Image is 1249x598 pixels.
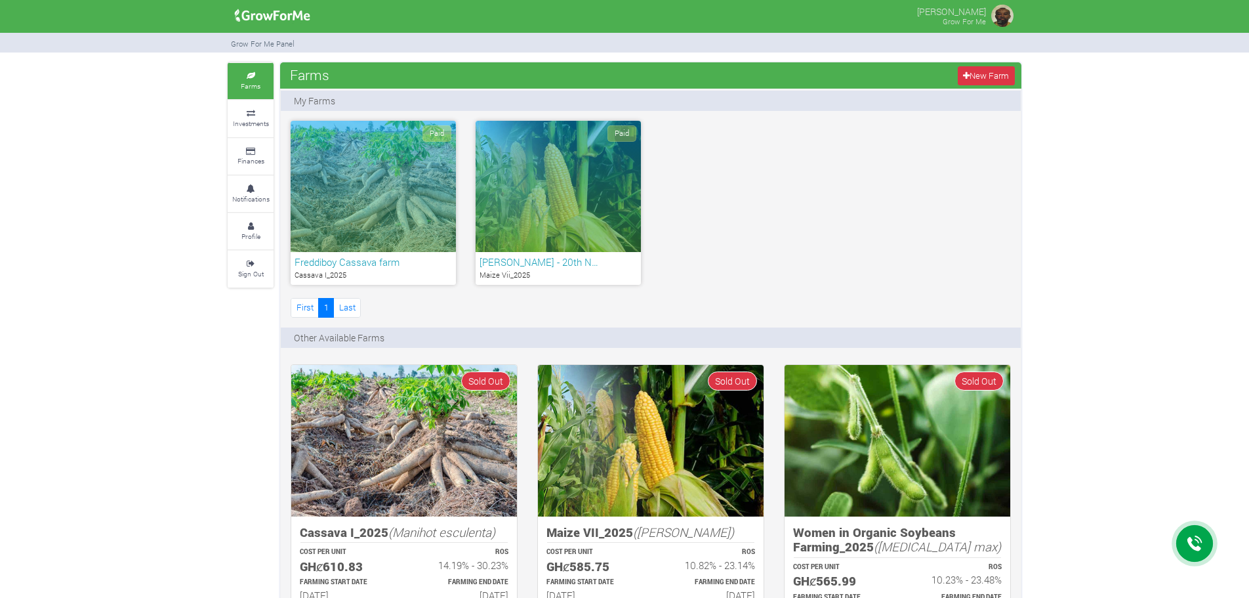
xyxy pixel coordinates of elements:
[238,269,264,278] small: Sign Out
[300,547,392,557] p: COST PER UNIT
[228,251,274,287] a: Sign Out
[241,232,260,241] small: Profile
[231,39,295,49] small: Grow For Me Panel
[228,176,274,212] a: Notifications
[416,547,508,557] p: ROS
[958,66,1015,85] a: New Farm
[294,331,384,345] p: Other Available Farms
[295,256,452,268] h6: Freddiboy Cassava farm
[663,547,755,557] p: ROS
[633,524,734,540] i: ([PERSON_NAME])
[943,16,986,26] small: Grow For Me
[476,121,641,285] a: Paid [PERSON_NAME] - 20th N… Maize Vii_2025
[388,524,495,540] i: (Manihot esculenta)
[228,213,274,249] a: Profile
[480,256,637,268] h6: [PERSON_NAME] - 20th N…
[318,298,334,317] a: 1
[874,538,1001,555] i: ([MEDICAL_DATA] max)
[546,547,639,557] p: COST PER UNIT
[546,525,755,540] h5: Maize VII_2025
[294,94,335,108] p: My Farms
[909,563,1002,572] p: ROS
[793,574,886,589] h5: GHȼ565.99
[233,119,269,128] small: Investments
[241,81,260,91] small: Farms
[300,559,392,574] h5: GHȼ610.83
[480,270,637,281] p: Maize Vii_2025
[291,298,319,317] a: First
[663,559,755,571] h6: 10.82% - 23.14%
[546,578,639,587] p: Estimated Farming Start Date
[607,125,636,142] span: Paid
[291,121,456,285] a: Paid Freddiboy Cassava farm Cassava I_2025
[917,3,986,18] p: [PERSON_NAME]
[538,365,764,517] img: growforme image
[300,525,508,540] h5: Cassava I_2025
[793,525,1002,555] h5: Women in Organic Soybeans Farming_2025
[230,3,315,29] img: growforme image
[333,298,361,317] a: Last
[228,100,274,137] a: Investments
[422,125,451,142] span: Paid
[287,62,333,88] span: Farms
[416,578,508,587] p: Estimated Farming End Date
[954,372,1004,391] span: Sold Out
[291,365,517,517] img: growforme image
[461,372,510,391] span: Sold Out
[785,365,1010,517] img: growforme image
[228,139,274,175] a: Finances
[232,194,270,203] small: Notifications
[989,3,1015,29] img: growforme image
[416,559,508,571] h6: 14.19% - 30.23%
[546,559,639,574] h5: GHȼ585.75
[793,563,886,572] p: COST PER UNIT
[291,298,361,317] nav: Page Navigation
[228,63,274,99] a: Farms
[300,578,392,587] p: Estimated Farming Start Date
[295,270,452,281] p: Cassava I_2025
[237,156,264,165] small: Finances
[663,578,755,587] p: Estimated Farming End Date
[708,372,757,391] span: Sold Out
[909,574,1002,586] h6: 10.23% - 23.48%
